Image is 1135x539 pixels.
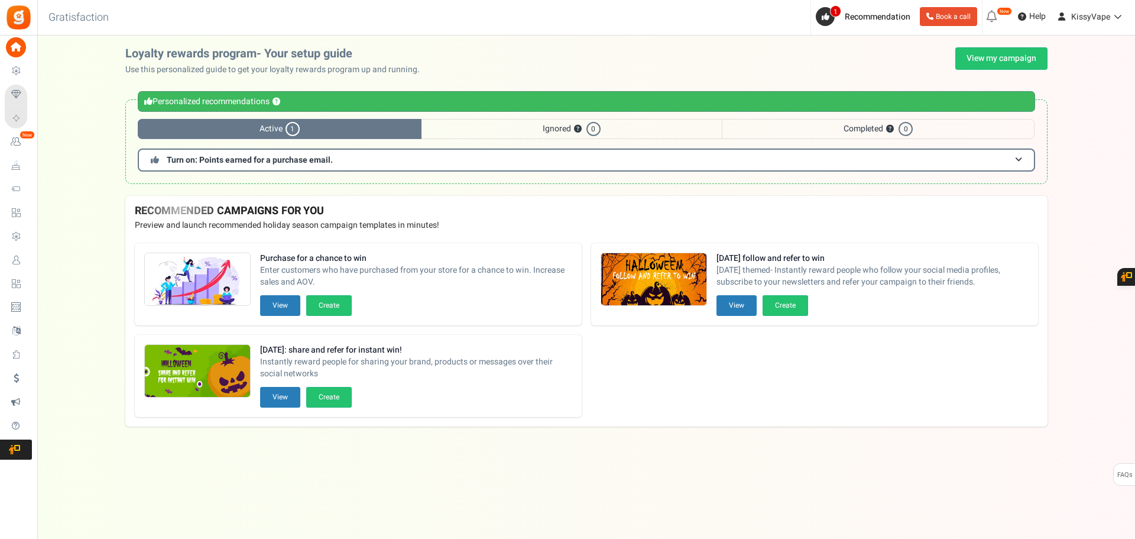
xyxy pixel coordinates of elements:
[260,356,572,380] span: Instantly reward people for sharing your brand, products or messages over their social networks
[167,154,333,166] span: Turn on: Points earned for a purchase email.
[306,387,352,408] button: Create
[1117,464,1133,486] span: FAQs
[125,64,429,76] p: Use this personalized guide to get your loyalty rewards program up and running.
[997,7,1012,15] em: New
[586,122,601,136] span: 0
[716,295,757,316] button: View
[273,98,280,106] button: ?
[920,7,977,26] a: Book a call
[722,119,1035,139] span: Completed
[816,7,915,26] a: 1 Recommendation
[5,132,32,152] a: New
[286,122,300,136] span: 1
[1071,11,1110,23] span: KissyVape
[1013,7,1050,26] a: Help
[716,264,1029,288] span: [DATE] themed- Instantly reward people who follow your social media profiles, subscribe to your n...
[135,205,1038,217] h4: RECOMMENDED CAMPAIGNS FOR YOU
[5,4,32,31] img: Gratisfaction
[260,387,300,408] button: View
[421,119,722,139] span: Ignored
[260,295,300,316] button: View
[20,131,35,139] em: New
[260,344,572,356] strong: [DATE]: share and refer for instant win!
[845,11,910,23] span: Recommendation
[260,264,572,288] span: Enter customers who have purchased from your store for a chance to win. Increase sales and AOV.
[35,6,122,30] h3: Gratisfaction
[138,91,1035,112] div: Personalized recommendations
[145,345,250,398] img: Recommended Campaigns
[899,122,913,136] span: 0
[145,253,250,306] img: Recommended Campaigns
[716,253,1029,264] strong: [DATE] follow and refer to win
[574,125,582,133] button: ?
[830,5,841,17] span: 1
[260,253,572,264] strong: Purchase for a chance to win
[306,295,352,316] button: Create
[138,119,421,139] span: Active
[763,295,808,316] button: Create
[955,47,1048,70] a: View my campaign
[135,220,1038,231] p: Preview and launch recommended holiday season campaign templates in minutes!
[886,125,894,133] button: ?
[601,253,706,306] img: Recommended Campaigns
[1026,11,1046,22] span: Help
[125,47,429,60] h2: Loyalty rewards program- Your setup guide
